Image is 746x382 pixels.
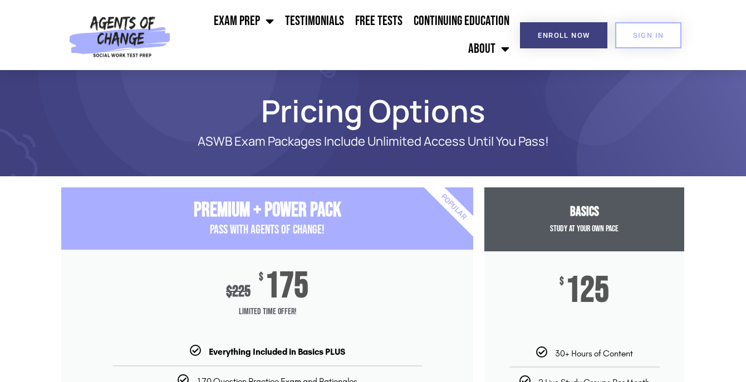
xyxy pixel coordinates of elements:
span: SIGN IN [633,32,664,39]
a: SIGN IN [615,22,682,48]
a: Testimonials [279,7,350,35]
h3: Premium + Power Pack [61,199,473,222]
div: Popular [390,143,518,271]
span: Limited Time Offer! [61,301,473,323]
div: 225 [226,282,251,301]
span: PASS with AGENTS OF CHANGE! [210,222,325,237]
span: 175 [265,272,308,301]
span: $ [226,282,232,301]
a: Exam Prep [208,7,279,35]
h3: Basics [484,204,684,220]
span: $ [259,272,263,283]
a: Free Tests [350,7,408,35]
span: Study at your Own Pace [550,224,619,234]
span: $ [559,276,564,287]
b: Everything Included in Basics PLUS [209,346,345,357]
a: Enroll Now [520,22,607,48]
a: Continuing Education [408,7,515,35]
h1: Pricing Options [56,98,690,123]
span: 125 [566,276,609,305]
span: Enroll Now [538,32,590,39]
span: 30+ Hours of Content [555,348,633,359]
nav: Menu [175,7,515,63]
a: About [463,35,515,63]
p: ASWB Exam Packages Include Unlimited Access Until You Pass! [100,135,646,148]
